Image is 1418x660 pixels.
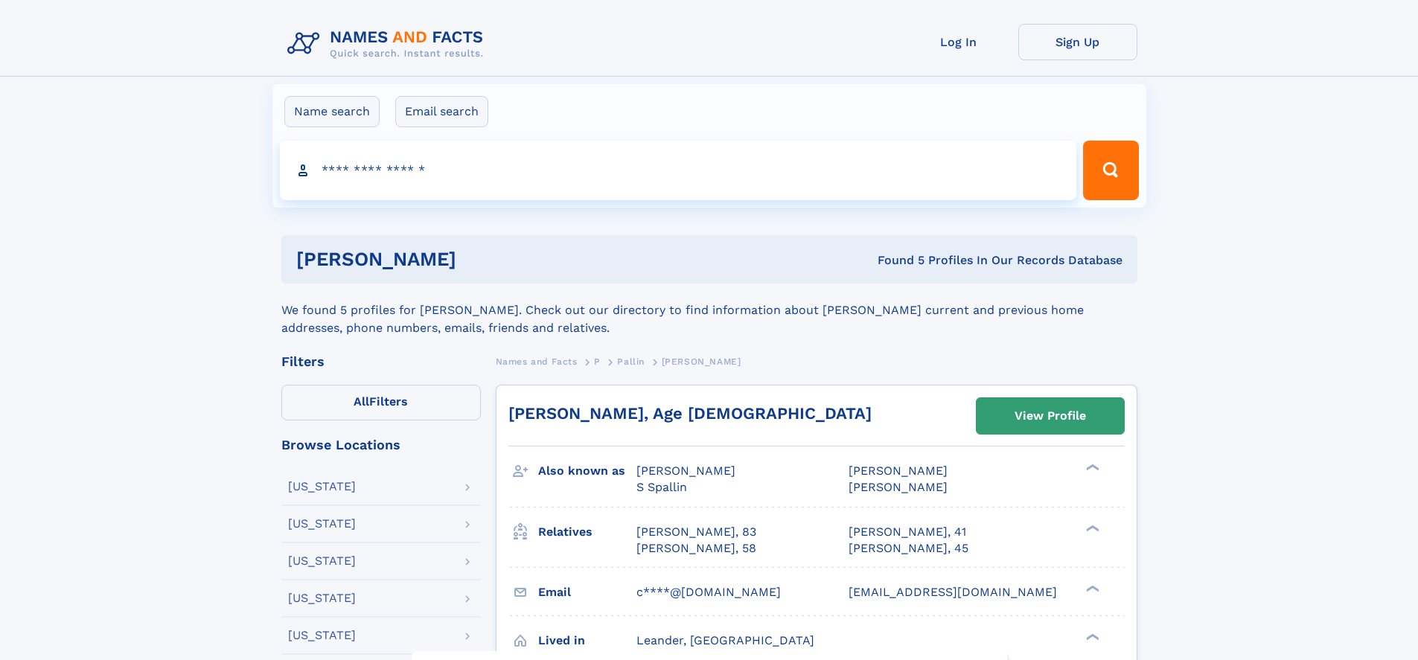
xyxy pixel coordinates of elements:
label: Email search [395,96,488,127]
div: We found 5 profiles for [PERSON_NAME]. Check out our directory to find information about [PERSON_... [281,283,1137,337]
span: [EMAIL_ADDRESS][DOMAIN_NAME] [849,585,1057,599]
a: View Profile [977,398,1124,434]
div: ❯ [1082,583,1100,593]
h3: Lived in [538,628,636,653]
h3: Email [538,580,636,605]
div: [US_STATE] [288,518,356,530]
div: [US_STATE] [288,629,356,641]
span: P [594,356,601,367]
div: [US_STATE] [288,592,356,604]
span: [PERSON_NAME] [662,356,741,367]
h1: [PERSON_NAME] [296,250,667,269]
span: [PERSON_NAME] [849,464,948,478]
a: [PERSON_NAME], 58 [636,540,756,557]
div: ❯ [1082,523,1100,533]
a: [PERSON_NAME], Age [DEMOGRAPHIC_DATA] [508,404,872,423]
div: [US_STATE] [288,555,356,567]
span: Pallin [617,356,645,367]
div: ❯ [1082,632,1100,641]
span: S Spallin [636,480,687,494]
label: Filters [281,385,481,420]
div: View Profile [1015,399,1086,433]
a: Names and Facts [496,352,578,371]
a: [PERSON_NAME], 45 [849,540,968,557]
span: All [354,394,369,409]
a: [PERSON_NAME], 41 [849,524,966,540]
a: [PERSON_NAME], 83 [636,524,756,540]
h3: Relatives [538,519,636,545]
div: Filters [281,355,481,368]
a: P [594,352,601,371]
span: [PERSON_NAME] [849,480,948,494]
button: Search Button [1083,141,1138,200]
a: Log In [899,24,1018,60]
span: Leander, [GEOGRAPHIC_DATA] [636,633,814,647]
img: Logo Names and Facts [281,24,496,64]
div: [US_STATE] [288,481,356,493]
a: Pallin [617,352,645,371]
div: Browse Locations [281,438,481,452]
input: search input [280,141,1077,200]
h3: Also known as [538,458,636,484]
span: [PERSON_NAME] [636,464,735,478]
label: Name search [284,96,380,127]
a: Sign Up [1018,24,1137,60]
div: ❯ [1082,463,1100,472]
div: Found 5 Profiles In Our Records Database [667,252,1122,269]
